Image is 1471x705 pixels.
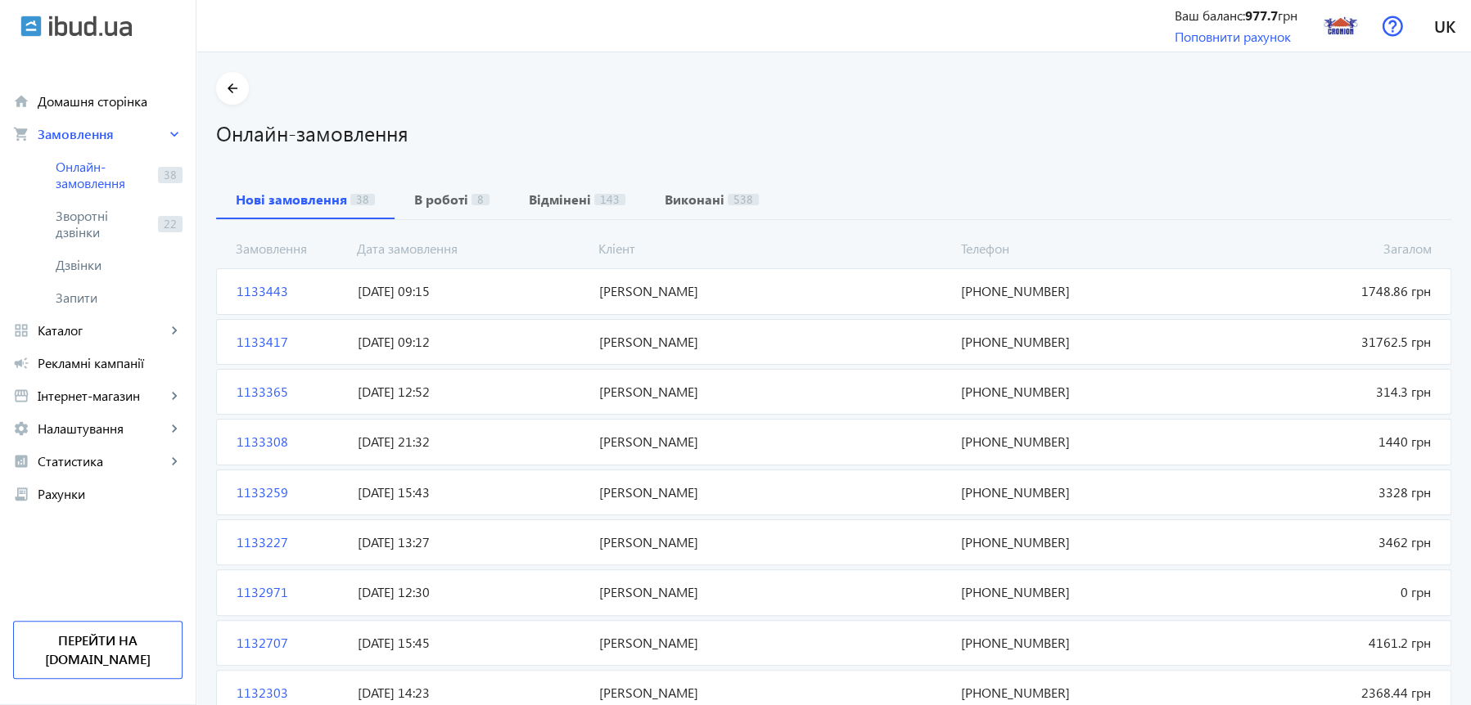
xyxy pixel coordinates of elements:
[56,159,151,191] span: Онлайн-замовлення
[593,383,955,401] span: [PERSON_NAME]
[13,420,29,437] mat-icon: settings
[592,240,954,258] span: Кліент
[56,290,183,306] span: Запити
[38,453,166,469] span: Статистика
[351,483,593,501] span: [DATE] 15:43
[414,193,468,206] b: В роботі
[593,433,955,451] span: [PERSON_NAME]
[954,383,1196,401] span: [PHONE_NUMBER]
[351,533,593,551] span: [DATE] 13:27
[38,420,166,437] span: Налаштування
[1322,7,1359,44] img: 1436207493-14362074934-logo.gif
[593,533,955,551] span: [PERSON_NAME]
[954,433,1196,451] span: [PHONE_NUMBER]
[13,621,183,679] a: Перейти на [DOMAIN_NAME]
[593,634,955,652] span: [PERSON_NAME]
[236,193,347,206] b: Нові замовлення
[594,194,625,205] span: 143
[1196,333,1437,351] span: 31762.5 грн
[230,684,351,702] span: 1132303
[38,486,183,502] span: Рахунки
[230,383,351,401] span: 1133365
[728,194,759,205] span: 538
[230,533,351,551] span: 1133227
[230,282,351,300] span: 1133443
[351,333,593,351] span: [DATE] 09:12
[1382,16,1403,37] img: help.svg
[1197,240,1438,258] span: Загалом
[1196,282,1437,300] span: 1748.86 грн
[1196,634,1437,652] span: 4161.2 грн
[38,322,166,339] span: Каталог
[472,194,490,205] span: 8
[954,583,1196,601] span: [PHONE_NUMBER]
[166,420,183,437] mat-icon: keyboard_arrow_right
[351,433,593,451] span: [DATE] 21:32
[350,240,592,258] span: Дата замовлення
[1196,583,1437,601] span: 0 грн
[13,322,29,339] mat-icon: grid_view
[158,167,183,183] span: 38
[229,240,350,258] span: Замовлення
[954,483,1196,501] span: [PHONE_NUMBER]
[1434,16,1455,36] span: uk
[230,583,351,601] span: 1132971
[230,634,351,652] span: 1132707
[529,193,591,206] b: Відмінені
[351,634,593,652] span: [DATE] 15:45
[13,355,29,371] mat-icon: campaign
[230,433,351,451] span: 1133308
[350,194,375,205] span: 38
[166,322,183,339] mat-icon: keyboard_arrow_right
[593,282,955,300] span: [PERSON_NAME]
[38,93,183,110] span: Домашня сторінка
[230,333,351,351] span: 1133417
[1175,7,1297,25] div: Ваш баланс: грн
[351,383,593,401] span: [DATE] 12:52
[158,216,183,232] span: 22
[593,583,955,601] span: [PERSON_NAME]
[166,388,183,404] mat-icon: keyboard_arrow_right
[216,119,1451,147] h1: Онлайн-замовлення
[954,634,1196,652] span: [PHONE_NUMBER]
[954,333,1196,351] span: [PHONE_NUMBER]
[954,533,1196,551] span: [PHONE_NUMBER]
[351,684,593,702] span: [DATE] 14:23
[166,126,183,142] mat-icon: keyboard_arrow_right
[38,126,166,142] span: Замовлення
[1196,433,1437,451] span: 1440 грн
[1175,28,1291,45] a: Поповнити рахунок
[13,126,29,142] mat-icon: shopping_cart
[1196,483,1437,501] span: 3328 грн
[593,684,955,702] span: [PERSON_NAME]
[20,16,42,37] img: ibud.svg
[351,583,593,601] span: [DATE] 12:30
[1196,383,1437,401] span: 314.3 грн
[351,282,593,300] span: [DATE] 09:15
[593,333,955,351] span: [PERSON_NAME]
[49,16,132,37] img: ibud_text.svg
[13,453,29,469] mat-icon: analytics
[665,193,724,206] b: Виконані
[230,483,351,501] span: 1133259
[954,684,1196,702] span: [PHONE_NUMBER]
[56,208,151,240] span: Зворотні дзвінки
[38,355,183,371] span: Рекламні кампанії
[1196,533,1437,551] span: 3462 грн
[223,79,243,99] mat-icon: arrow_back
[954,240,1196,258] span: Телефон
[1196,684,1437,702] span: 2368.44 грн
[13,486,29,502] mat-icon: receipt_long
[1245,7,1278,24] b: 977.7
[166,453,183,469] mat-icon: keyboard_arrow_right
[38,388,166,404] span: Інтернет-магазин
[56,257,183,273] span: Дзвінки
[13,388,29,404] mat-icon: storefront
[954,282,1196,300] span: [PHONE_NUMBER]
[593,483,955,501] span: [PERSON_NAME]
[13,93,29,110] mat-icon: home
